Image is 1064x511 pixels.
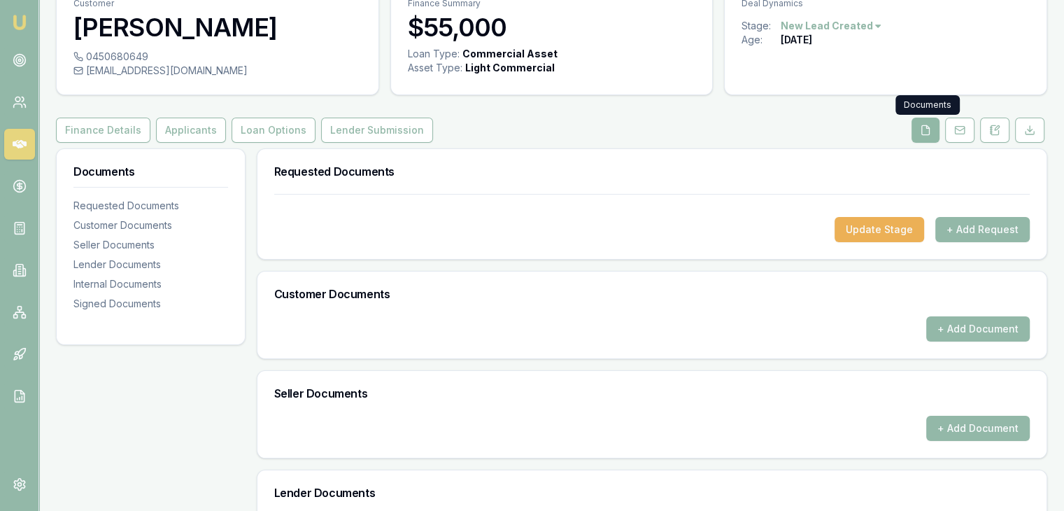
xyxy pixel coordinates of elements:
button: + Add Document [926,416,1030,441]
div: Documents [895,95,960,115]
button: Update Stage [835,217,924,242]
div: Seller Documents [73,238,228,252]
a: Lender Submission [318,118,436,143]
div: Age: [742,33,781,47]
div: Commercial Asset [462,47,558,61]
button: Lender Submission [321,118,433,143]
button: New Lead Created [781,19,883,33]
a: Loan Options [229,118,318,143]
div: Light Commercial [465,61,555,75]
h3: [PERSON_NAME] [73,13,362,41]
img: emu-icon-u.png [11,14,28,31]
div: [EMAIL_ADDRESS][DOMAIN_NAME] [73,64,362,78]
div: 0450680649 [73,50,362,64]
button: + Add Document [926,316,1030,342]
div: Internal Documents [73,277,228,291]
h3: Documents [73,166,228,177]
h3: Customer Documents [274,288,1030,300]
div: Lender Documents [73,258,228,272]
div: Requested Documents [73,199,228,213]
h3: Lender Documents [274,487,1030,498]
div: Asset Type : [408,61,462,75]
div: [DATE] [781,33,812,47]
button: Applicants [156,118,226,143]
a: Applicants [153,118,229,143]
button: Finance Details [56,118,150,143]
button: Loan Options [232,118,315,143]
div: Customer Documents [73,218,228,232]
a: Finance Details [56,118,153,143]
h3: $55,000 [408,13,696,41]
div: Stage: [742,19,781,33]
div: Signed Documents [73,297,228,311]
div: Loan Type: [408,47,460,61]
h3: Requested Documents [274,166,1030,177]
button: + Add Request [935,217,1030,242]
h3: Seller Documents [274,388,1030,399]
